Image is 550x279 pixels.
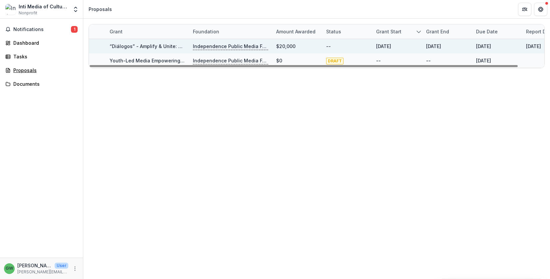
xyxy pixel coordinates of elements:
div: Status [322,28,345,35]
div: Grant end [422,28,453,35]
p: Independence Public Media Foundation [193,57,268,64]
button: Notifications1 [3,24,80,35]
div: [DATE] [426,43,441,50]
div: Status [322,24,372,39]
div: Grant start [372,24,422,39]
div: Tasks [13,53,75,60]
div: Foundation [189,24,272,39]
a: Documents [3,78,80,89]
a: “Diálogos” - Amplify & Unite: Building Community Through Civic Engagement [110,43,289,49]
button: Open entity switcher [71,3,80,16]
div: Amount awarded [272,24,322,39]
div: Documents [13,80,75,87]
div: $20,000 [276,43,295,50]
div: Gabriela Watson-Burkett [6,266,13,271]
span: DRAFT [326,58,343,64]
a: Youth-Led Media Empowering Latine & BIPOC Voters in Philly [110,58,253,63]
p: [PERSON_NAME] [17,262,52,269]
button: Get Help [534,3,547,16]
div: Grant [106,24,189,39]
div: Grant end [422,24,472,39]
div: Due Date [472,24,522,39]
div: Proposals [13,67,75,74]
div: -- [426,57,431,64]
span: Nonprofit [19,10,37,16]
p: Independence Public Media Foundation [193,43,268,50]
div: Grant start [372,28,405,35]
span: Notifications [13,27,71,32]
div: [DATE] [376,43,391,50]
div: [DATE] [476,57,491,64]
button: Partners [518,3,531,16]
div: [DATE] [476,43,491,50]
p: [PERSON_NAME][EMAIL_ADDRESS][DOMAIN_NAME] [17,269,68,275]
a: Dashboard [3,37,80,48]
button: More [71,265,79,273]
span: 1 [71,26,78,33]
div: Due Date [472,28,502,35]
div: -- [326,43,331,50]
img: Inti Media of CultureTrust Greater Philadelphia [5,4,16,15]
svg: sorted descending [416,29,421,34]
div: Proposals [89,6,112,13]
div: Inti Media of CultureTrust [GEOGRAPHIC_DATA] [19,3,68,10]
div: Foundation [189,28,223,35]
a: Proposals [3,65,80,76]
a: Tasks [3,51,80,62]
div: -- [376,57,381,64]
a: [DATE] [526,43,541,49]
p: User [55,263,68,269]
div: Grant [106,28,127,35]
nav: breadcrumb [86,4,115,14]
div: $0 [276,57,282,64]
div: Dashboard [13,39,75,46]
div: Amount awarded [272,28,319,35]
